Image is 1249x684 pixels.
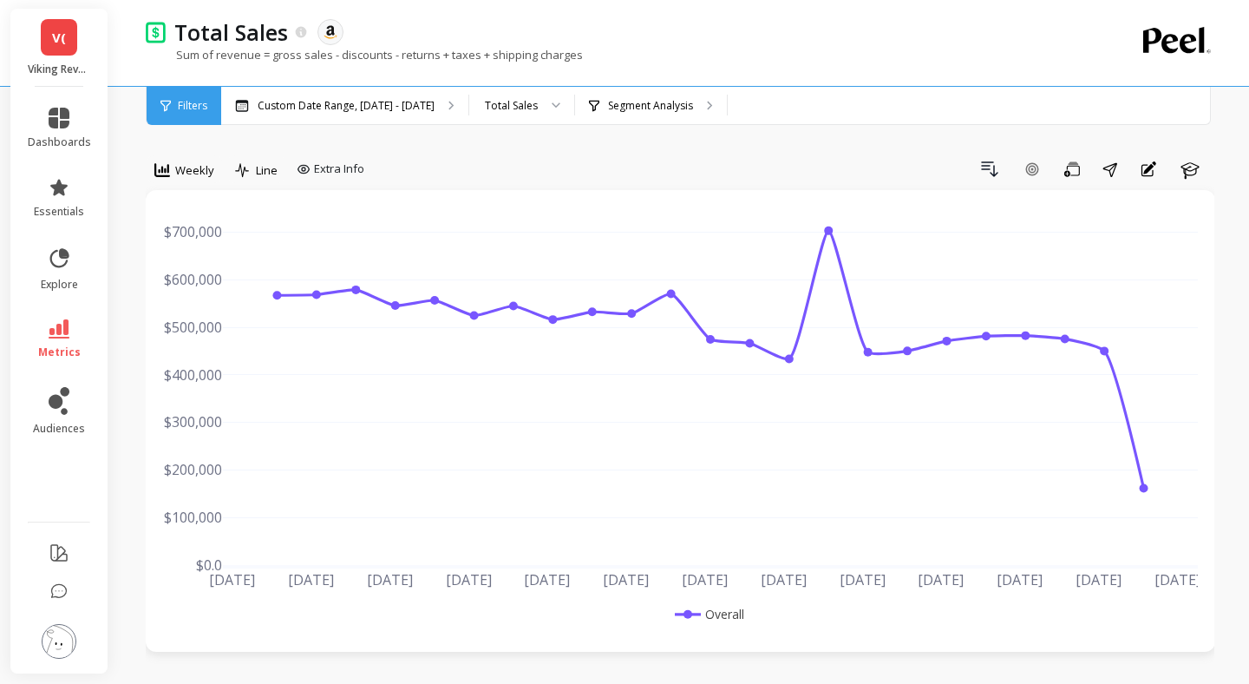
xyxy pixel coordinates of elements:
span: V( [52,28,66,48]
p: Custom Date Range, [DATE] - [DATE] [258,99,435,113]
span: Line [256,162,278,179]
span: metrics [38,345,81,359]
img: header icon [146,21,166,43]
span: audiences [33,422,85,436]
p: Sum of revenue = gross sales - discounts - returns + taxes + shipping charges [146,47,583,62]
span: dashboards [28,135,91,149]
span: Extra Info [314,161,364,178]
span: Weekly [175,162,214,179]
p: Total Sales [174,17,288,47]
span: Filters [178,99,207,113]
div: Total Sales [485,97,538,114]
p: Segment Analysis [608,99,693,113]
img: api.amazon.svg [323,24,338,40]
span: explore [41,278,78,292]
span: essentials [34,205,84,219]
p: Viking Revolution (Essor) [28,62,91,76]
img: profile picture [42,624,76,659]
